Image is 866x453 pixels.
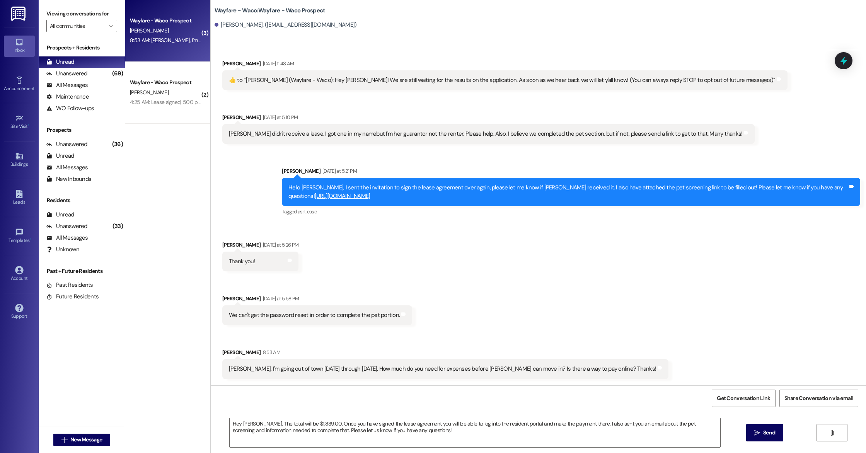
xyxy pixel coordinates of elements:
[282,167,860,178] div: [PERSON_NAME]
[130,78,201,87] div: Wayfare - Waco Prospect
[46,8,117,20] label: Viewing conversations for
[4,112,35,133] a: Site Visit •
[4,36,35,56] a: Inbox
[46,211,74,219] div: Unread
[110,138,125,150] div: (36)
[229,257,255,266] div: Thank you!
[315,192,370,200] a: [URL][DOMAIN_NAME]
[261,60,294,68] div: [DATE] 11:48 AM
[130,89,169,96] span: [PERSON_NAME]
[230,418,720,447] textarea: Hey [PERSON_NAME], The total will be $1,839.00. Once you have signed the lease agreement you will...
[215,7,326,15] b: Wayfare - Waco: Wayfare - Waco Prospect
[46,163,88,172] div: All Messages
[70,436,102,444] span: New Message
[46,222,87,230] div: Unanswered
[39,44,125,52] div: Prospects + Residents
[304,208,317,215] span: Lease
[282,206,860,217] div: Tagged as:
[261,113,298,121] div: [DATE] at 5:10 PM
[130,37,546,44] div: 8:53 AM: [PERSON_NAME], I'm going out of town [DATE] through [DATE]. How much do you need for exp...
[222,113,755,124] div: [PERSON_NAME]
[4,150,35,170] a: Buildings
[261,295,299,303] div: [DATE] at 5:58 PM
[30,237,31,242] span: •
[111,220,125,232] div: (33)
[222,241,299,252] div: [PERSON_NAME]
[46,281,93,289] div: Past Residents
[229,311,400,319] div: We can't get the password reset in order to complete the pet portion.
[261,241,299,249] div: [DATE] at 5:26 PM
[46,93,89,101] div: Maintenance
[46,175,91,183] div: New Inbounds
[46,234,88,242] div: All Messages
[11,7,27,21] img: ResiDesk Logo
[712,390,775,407] button: Get Conversation Link
[229,130,743,138] div: [PERSON_NAME] didn't receive a lease. I got one in my namebut I'm her guarantor not the renter. P...
[46,152,74,160] div: Unread
[53,434,111,446] button: New Message
[4,226,35,247] a: Templates •
[130,99,497,106] div: 4:25 AM: Lease signed, 500 paid, looks like I'm waiting on Wayfare to sign as well. I would love ...
[46,58,74,66] div: Unread
[46,293,99,301] div: Future Residents
[130,17,201,25] div: Wayfare - Waco Prospect
[261,348,280,356] div: 8:53 AM
[46,104,94,112] div: WO Follow-ups
[46,140,87,148] div: Unanswered
[229,365,656,373] div: [PERSON_NAME], I'm going out of town [DATE] through [DATE]. How much do you need for expenses bef...
[50,20,105,32] input: All communities
[222,348,668,359] div: [PERSON_NAME]
[829,430,835,436] i: 
[229,76,776,84] div: ​👍​ to “ [PERSON_NAME] (Wayfare - Waco): Hey [PERSON_NAME]! We are still waiting for the results ...
[46,245,79,254] div: Unknown
[717,394,770,402] span: Get Conversation Link
[779,390,858,407] button: Share Conversation via email
[46,70,87,78] div: Unanswered
[39,196,125,204] div: Residents
[763,429,775,437] span: Send
[28,123,29,128] span: •
[110,68,125,80] div: (69)
[39,126,125,134] div: Prospects
[109,23,113,29] i: 
[4,301,35,322] a: Support
[34,85,36,90] span: •
[215,21,357,29] div: [PERSON_NAME]. ([EMAIL_ADDRESS][DOMAIN_NAME])
[784,394,853,402] span: Share Conversation via email
[746,424,784,441] button: Send
[754,430,760,436] i: 
[4,264,35,284] a: Account
[222,60,788,70] div: [PERSON_NAME]
[320,167,357,175] div: [DATE] at 5:21 PM
[4,187,35,208] a: Leads
[39,267,125,275] div: Past + Future Residents
[61,437,67,443] i: 
[130,27,169,34] span: [PERSON_NAME]
[288,184,848,200] div: Hello [PERSON_NAME], I sent the invitation to sign the lease agreement over again, please let me ...
[222,295,412,305] div: [PERSON_NAME]
[46,81,88,89] div: All Messages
